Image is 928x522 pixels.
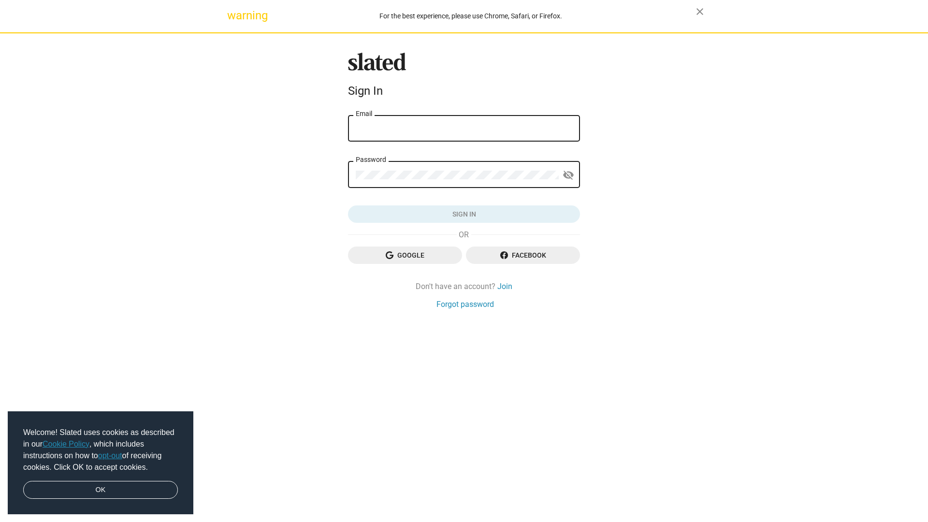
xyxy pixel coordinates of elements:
span: Facebook [474,246,572,264]
div: Don't have an account? [348,281,580,291]
button: Facebook [466,246,580,264]
button: Show password [559,166,578,185]
mat-icon: visibility_off [563,168,574,183]
mat-icon: warning [227,10,239,21]
span: Welcome! Slated uses cookies as described in our , which includes instructions on how to of recei... [23,427,178,473]
a: opt-out [98,451,122,460]
a: Forgot password [436,299,494,309]
div: cookieconsent [8,411,193,515]
div: For the best experience, please use Chrome, Safari, or Firefox. [246,10,696,23]
div: Sign In [348,84,580,98]
a: Cookie Policy [43,440,89,448]
span: Google [356,246,454,264]
a: Join [497,281,512,291]
button: Google [348,246,462,264]
sl-branding: Sign In [348,53,580,102]
mat-icon: close [694,6,706,17]
a: dismiss cookie message [23,481,178,499]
